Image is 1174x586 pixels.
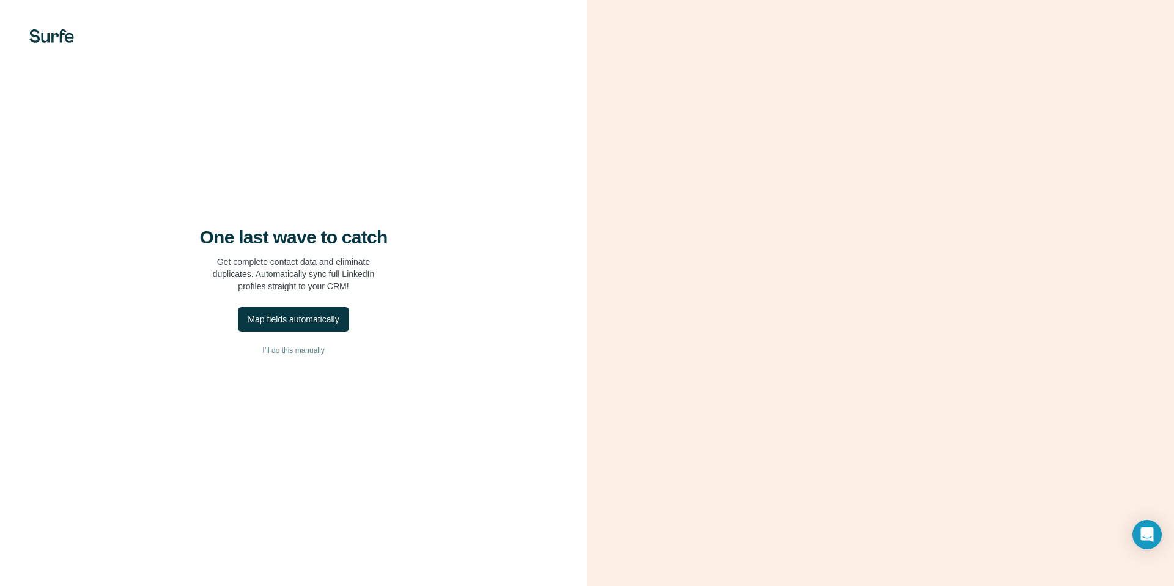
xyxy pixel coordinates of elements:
[238,307,349,332] button: Map fields automatically
[262,345,324,356] span: I’ll do this manually
[200,226,388,248] h4: One last wave to catch
[248,313,339,325] div: Map fields automatically
[213,256,375,292] p: Get complete contact data and eliminate duplicates. Automatically sync full LinkedIn profiles str...
[1132,520,1162,549] div: Open Intercom Messenger
[24,341,563,360] button: I’ll do this manually
[29,29,74,43] img: Surfe's logo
